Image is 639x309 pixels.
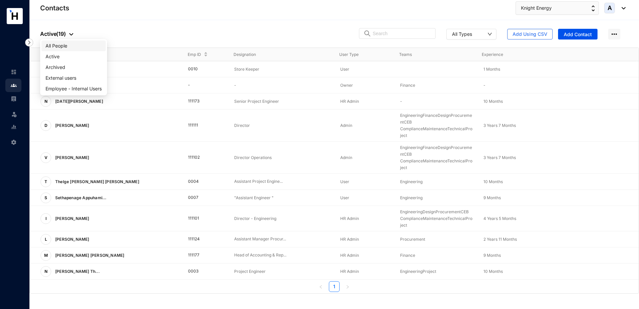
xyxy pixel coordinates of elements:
[44,180,47,184] span: T
[177,263,223,280] td: 0003
[400,236,472,243] p: Procurement
[608,5,612,11] span: A
[400,195,472,201] p: Engineering
[45,53,102,60] span: Active
[44,124,48,128] span: D
[69,33,73,35] img: dropdown-black.8e83cc76930a90b1a4fdb6d089b7bf3a.svg
[51,213,92,224] p: [PERSON_NAME]
[471,48,554,61] th: Experience
[51,96,106,107] p: [DATE][PERSON_NAME]
[340,237,359,242] span: HR Admin
[177,190,223,206] td: 0007
[177,48,223,61] th: Emp ID
[483,99,503,104] span: 10 Months
[483,253,501,258] span: 9 Months
[44,99,48,103] span: N
[400,98,472,105] p: -
[400,252,472,259] p: Finance
[5,120,21,134] li: Reports
[40,30,73,38] p: Active ( 19 )
[44,196,47,200] span: S
[340,195,349,200] span: User
[177,174,223,190] td: 0004
[507,29,553,40] button: Add Using CSV
[223,48,329,61] th: Designation
[51,250,127,261] p: [PERSON_NAME] [PERSON_NAME]
[234,178,330,185] p: Assistant Project Engine...
[342,281,353,292] li: Next Page
[234,215,330,222] p: Director - Engineering
[340,253,359,258] span: HR Admin
[44,269,48,274] span: N
[177,77,223,93] td: -
[483,195,501,200] span: 9 Months
[483,155,516,160] span: 3 Years 7 Months
[400,268,472,275] p: Engineering Project
[558,29,598,40] button: Add Contact
[487,32,492,36] span: down
[483,83,485,88] span: -
[25,38,33,47] img: nav-icon-right.af6afadce00d159da59955279c43614e.svg
[234,122,330,129] p: Director
[340,216,359,221] span: HR Admin
[234,82,330,89] p: -
[400,144,472,171] p: Engineering Finance Design Procurement CEB Compliance Maintenance Technical Project
[483,269,503,274] span: 10 Months
[45,217,47,221] span: I
[51,176,142,187] p: Thelge [PERSON_NAME] [PERSON_NAME]
[177,280,223,296] td: 0006
[483,179,503,184] span: 10 Months
[177,93,223,109] td: 111173
[346,285,350,289] span: right
[340,179,349,184] span: User
[55,195,107,200] span: Sethapenage Appuhami...
[234,154,330,161] p: Director Operations
[5,79,21,92] li: Contacts
[51,152,92,163] p: [PERSON_NAME]
[452,30,472,37] div: All Types
[319,285,323,289] span: left
[234,236,330,242] p: Assistant Manager Procur...
[234,98,330,105] p: Senior Project Engineer
[618,7,626,9] img: dropdown-black.8e83cc76930a90b1a4fdb6d089b7bf3a.svg
[329,48,388,61] th: User Type
[11,139,17,145] img: settings-unselected.1febfda315e6e19643a1.svg
[483,216,516,221] span: 4 Years 5 Months
[340,67,349,72] span: User
[315,281,326,292] li: Previous Page
[51,120,92,131] p: [PERSON_NAME]
[340,83,353,88] span: Owner
[329,281,340,292] li: 1
[483,123,516,128] span: 3 Years 7 Months
[564,31,592,38] span: Add Contact
[340,155,352,160] span: Admin
[177,109,223,142] td: 111111
[483,237,517,242] span: 2 Years 11 Months
[177,231,223,247] td: 111124
[608,29,620,40] img: more-horizontal.eedb2faff8778e1aceccc67cc90ae3cb.svg
[513,31,547,37] span: Add Using CSV
[315,281,326,292] button: left
[388,48,471,61] th: Teams
[177,61,223,77] td: 0010
[177,247,223,263] td: 111177
[446,29,496,40] button: All Types
[363,30,371,37] img: search.8ce656024d3affaeffe32e5b30621cb7.svg
[340,99,359,104] span: HR Admin
[340,123,352,128] span: Admin
[11,111,17,118] img: leave-unselected.2934df6273408c3f84d9.svg
[45,85,102,92] span: Employee - Internal Users
[44,156,48,160] span: V
[373,28,431,38] input: Search
[342,281,353,292] button: right
[5,92,21,105] li: Payroll
[45,237,47,241] span: L
[516,1,599,15] button: Knight Energy
[234,268,330,275] p: Project Engineer
[45,42,102,50] span: All People
[591,5,595,11] img: up-down-arrow.74152d26bf9780fbf563ca9c90304185.svg
[11,124,17,130] img: report-unselected.e6a6b4230fc7da01f883.svg
[11,69,17,75] img: home-unselected.a29eae3204392db15eaf.svg
[44,253,48,257] span: M
[177,142,223,174] td: 111102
